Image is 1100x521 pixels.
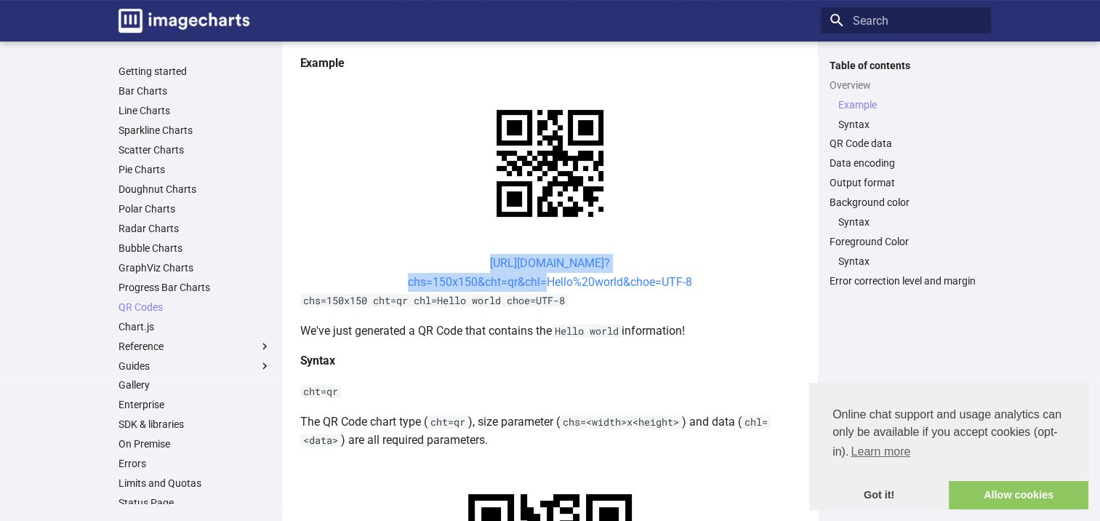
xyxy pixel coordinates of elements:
[119,378,271,391] a: Gallery
[119,496,271,509] a: Status Page
[119,398,271,411] a: Enterprise
[821,7,991,33] input: Search
[949,481,1088,510] a: allow cookies
[830,215,982,228] nav: Background color
[830,79,982,92] a: Overview
[838,215,982,228] a: Syntax
[830,98,982,131] nav: Overview
[119,418,271,431] a: SDK & libraries
[471,84,629,242] img: chart
[830,176,982,189] a: Output format
[427,415,468,429] code: cht=qr
[119,104,271,117] a: Line Charts
[830,156,982,170] a: Data encoding
[821,59,991,288] nav: Table of contents
[560,415,682,429] code: chs=<width>x<height>
[119,124,271,137] a: Sparkline Charts
[830,255,982,268] nav: Foreground Color
[119,143,271,156] a: Scatter Charts
[119,281,271,294] a: Progress Bar Charts
[119,65,271,78] a: Getting started
[300,294,568,307] code: chs=150x150 cht=qr chl=Hello world choe=UTF-8
[838,118,982,131] a: Syntax
[830,196,982,209] a: Background color
[119,477,271,490] a: Limits and Quotas
[300,322,800,341] p: We've just generated a QR Code that contains the information!
[119,359,271,373] label: Guides
[848,441,912,463] a: learn more about cookies
[821,59,991,72] label: Table of contents
[119,183,271,196] a: Doughnut Charts
[113,3,255,39] a: Image-Charts documentation
[119,340,271,353] label: Reference
[119,457,271,470] a: Errors
[408,256,692,289] a: [URL][DOMAIN_NAME]?chs=150x150&cht=qr&chl=Hello%20world&choe=UTF-8
[300,54,800,73] h4: Example
[809,383,1088,509] div: cookieconsent
[119,84,271,98] a: Bar Charts
[119,301,271,314] a: QR Codes
[119,320,271,333] a: Chart.js
[119,242,271,255] a: Bubble Charts
[119,437,271,450] a: On Premise
[552,325,622,338] code: Hello world
[300,413,800,450] p: The QR Code chart type ( ), size parameter ( ) and data ( ) are all required parameters.
[830,274,982,287] a: Error correction level and margin
[119,222,271,235] a: Radar Charts
[838,98,982,111] a: Example
[119,202,271,215] a: Polar Charts
[838,255,982,268] a: Syntax
[119,163,271,176] a: Pie Charts
[300,385,341,398] code: cht=qr
[832,406,1065,463] span: Online chat support and usage analytics can only be available if you accept cookies (opt-in).
[830,235,982,248] a: Foreground Color
[300,351,800,370] h4: Syntax
[119,261,271,274] a: GraphViz Charts
[830,137,982,150] a: QR Code data
[119,9,249,33] img: logo
[809,481,949,510] a: dismiss cookie message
